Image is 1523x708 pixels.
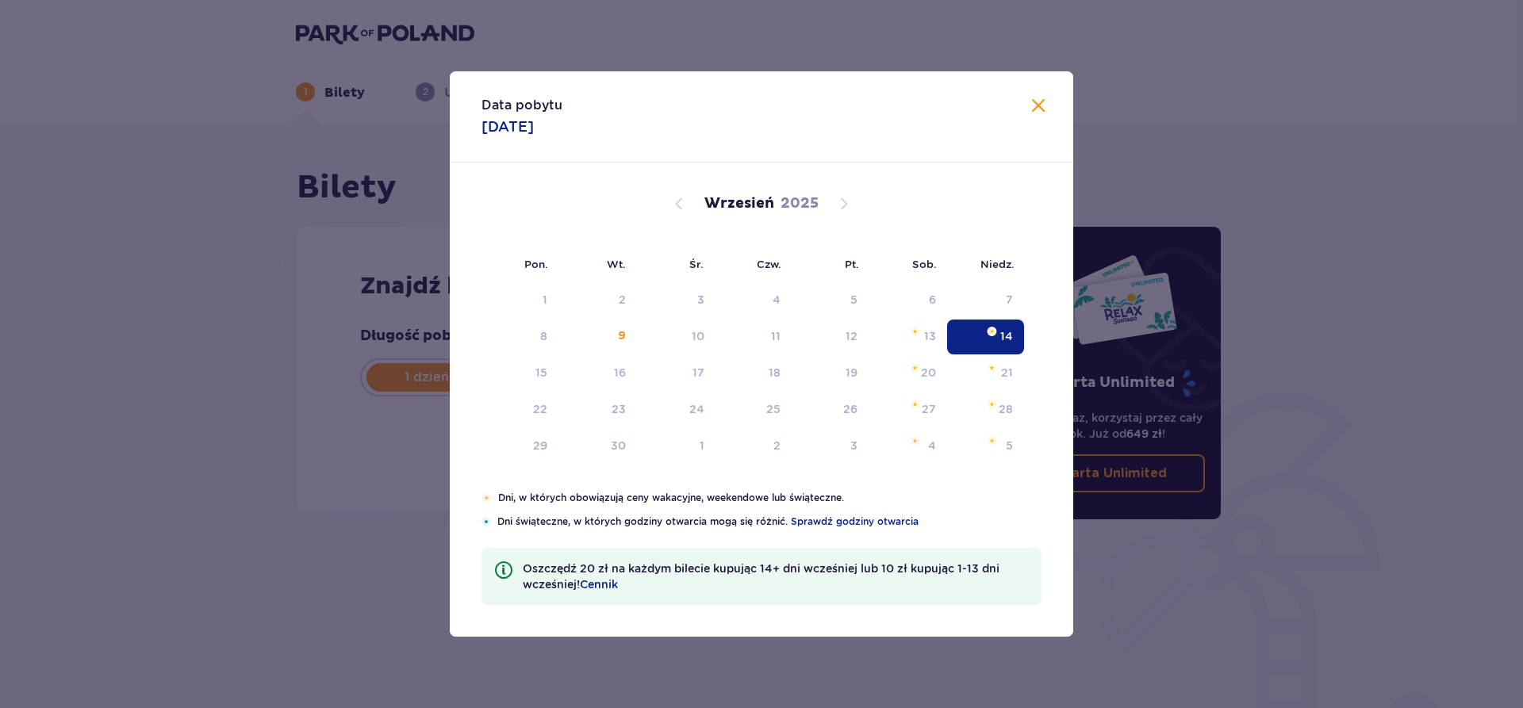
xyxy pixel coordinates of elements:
div: 12 [846,328,857,344]
small: Wt. [607,258,626,270]
td: niedziela, 28 września 2025 [947,392,1024,427]
td: środa, 10 września 2025 [637,320,715,354]
div: 10 [692,328,704,344]
td: sobota, 27 września 2025 [869,392,947,427]
small: Śr. [689,258,704,270]
p: Dni, w których obowiązują ceny wakacyjne, weekendowe lub świąteczne. [498,491,1042,505]
td: piątek, 26 września 2025 [792,392,869,427]
td: środa, 24 września 2025 [637,392,715,427]
td: wtorek, 9 września 2025 [558,320,637,354]
div: 19 [846,365,857,381]
td: sobota, 13 września 2025 [869,320,947,354]
td: Not available. niedziela, 7 września 2025 [947,283,1024,318]
div: 17 [692,365,704,381]
td: czwartek, 18 września 2025 [715,356,792,391]
td: Not available. poniedziałek, 1 września 2025 [481,283,558,318]
td: środa, 1 października 2025 [637,429,715,464]
small: Pt. [845,258,859,270]
div: 5 [850,292,857,308]
div: 6 [929,292,936,308]
div: 13 [924,328,936,344]
small: Pon. [524,258,548,270]
td: piątek, 3 października 2025 [792,429,869,464]
td: Not available. czwartek, 4 września 2025 [715,283,792,318]
div: 2 [619,292,626,308]
td: Not available. środa, 3 września 2025 [637,283,715,318]
td: Not available. piątek, 5 września 2025 [792,283,869,318]
td: Selected. niedziela, 14 września 2025 [947,320,1024,354]
td: Not available. poniedziałek, 8 września 2025 [481,320,558,354]
div: 23 [612,401,626,417]
div: 9 [618,328,626,344]
td: sobota, 20 września 2025 [869,356,947,391]
td: Not available. wtorek, 2 września 2025 [558,283,637,318]
td: wtorek, 30 września 2025 [558,429,637,464]
div: 20 [921,365,936,381]
div: Calendar [450,163,1073,491]
div: 11 [771,328,781,344]
div: 1 [700,438,704,454]
td: niedziela, 21 września 2025 [947,356,1024,391]
div: 22 [533,401,547,417]
td: wtorek, 16 września 2025 [558,356,637,391]
td: niedziela, 5 października 2025 [947,429,1024,464]
div: 1 [543,292,547,308]
small: Czw. [757,258,781,270]
div: 27 [922,401,936,417]
td: poniedziałek, 15 września 2025 [481,356,558,391]
div: 15 [535,365,547,381]
td: poniedziałek, 29 września 2025 [481,429,558,464]
div: 3 [850,438,857,454]
div: 3 [697,292,704,308]
small: Sob. [912,258,937,270]
div: 29 [533,438,547,454]
div: 26 [843,401,857,417]
td: czwartek, 11 września 2025 [715,320,792,354]
td: poniedziałek, 22 września 2025 [481,392,558,427]
td: czwartek, 2 października 2025 [715,429,792,464]
td: środa, 17 września 2025 [637,356,715,391]
div: 30 [611,438,626,454]
td: piątek, 12 września 2025 [792,320,869,354]
div: 24 [689,401,704,417]
td: Not available. sobota, 6 września 2025 [869,283,947,318]
div: 18 [769,365,781,381]
td: sobota, 4 października 2025 [869,429,947,464]
div: 4 [928,438,936,454]
div: 25 [766,401,781,417]
small: Niedz. [980,258,1015,270]
div: 2 [773,438,781,454]
div: 16 [614,365,626,381]
div: 8 [540,328,547,344]
td: piątek, 19 września 2025 [792,356,869,391]
td: wtorek, 23 września 2025 [558,392,637,427]
div: 4 [773,292,781,308]
td: czwartek, 25 września 2025 [715,392,792,427]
